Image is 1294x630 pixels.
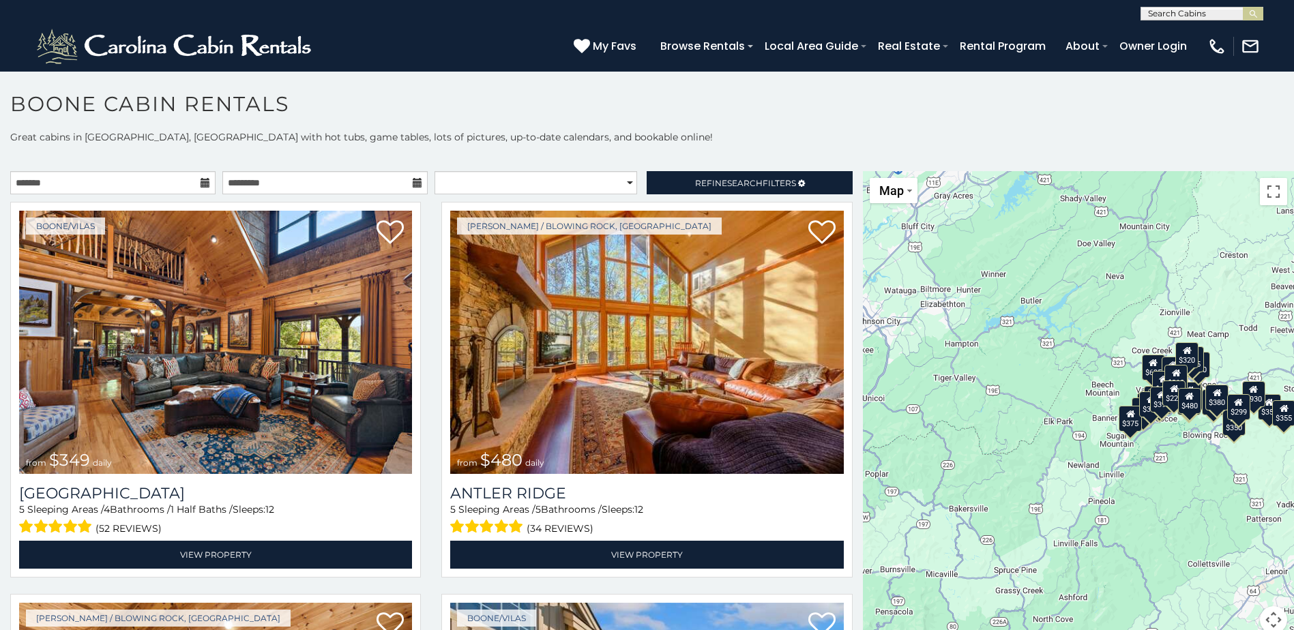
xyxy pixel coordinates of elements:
div: Sleeping Areas / Bathrooms / Sleeps: [19,502,412,537]
div: $355 [1258,394,1281,420]
span: $349 [49,450,90,470]
div: $325 [1139,391,1162,417]
div: $410 [1152,371,1175,397]
div: $480 [1177,388,1201,414]
span: from [26,457,46,468]
div: $380 [1205,385,1229,410]
a: Rental Program [953,34,1053,58]
a: Boone/Vilas [26,217,105,235]
img: phone-regular-white.png [1207,37,1226,56]
a: RefineSearchFilters [647,171,852,194]
div: $565 [1162,357,1185,382]
span: 12 [265,503,274,515]
span: (52 reviews) [95,520,162,537]
a: Antler Ridge from $480 daily [450,211,843,474]
button: Toggle fullscreen view [1260,178,1287,205]
a: About [1059,34,1106,58]
div: $635 [1142,355,1165,380]
img: White-1-2.png [34,26,317,67]
span: daily [93,457,112,468]
span: 4 [104,503,110,515]
span: from [457,457,477,468]
span: 5 [535,503,541,515]
div: $695 [1202,389,1225,415]
a: Owner Login [1113,34,1194,58]
img: Antler Ridge [450,211,843,474]
div: $395 [1150,387,1173,412]
a: Diamond Creek Lodge from $349 daily [19,211,412,474]
a: Boone/Vilas [457,610,536,627]
h3: Diamond Creek Lodge [19,484,412,502]
span: (34 reviews) [527,520,593,537]
span: 5 [450,503,456,515]
a: [PERSON_NAME] / Blowing Rock, [GEOGRAPHIC_DATA] [457,217,722,235]
a: My Favs [574,37,640,55]
div: $299 [1226,394,1250,420]
span: daily [525,457,544,468]
span: My Favs [593,37,636,55]
img: mail-regular-white.png [1241,37,1260,56]
a: Real Estate [871,34,947,58]
span: 5 [19,503,25,515]
button: Change map style [870,178,917,203]
a: [PERSON_NAME] / Blowing Rock, [GEOGRAPHIC_DATA] [26,610,291,627]
span: Map [879,183,904,198]
div: $930 [1242,381,1265,407]
div: $350 [1222,410,1246,436]
a: Add to favorites [808,219,836,247]
div: Sleeping Areas / Bathrooms / Sleeps: [450,502,843,537]
a: [GEOGRAPHIC_DATA] [19,484,412,502]
span: 12 [634,503,643,515]
a: Browse Rentals [653,34,752,58]
span: Refine Filters [695,178,796,188]
span: 1 Half Baths / [171,503,233,515]
span: $480 [480,450,523,470]
div: $395 [1178,382,1201,408]
div: $320 [1175,342,1199,368]
span: Search [727,178,763,188]
div: $375 [1119,406,1142,432]
a: Antler Ridge [450,484,843,502]
a: Local Area Guide [758,34,865,58]
a: View Property [19,541,412,569]
img: Diamond Creek Lodge [19,211,412,474]
a: View Property [450,541,843,569]
div: $210 [1164,365,1188,391]
a: Add to favorites [377,219,404,247]
div: $225 [1162,380,1186,406]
